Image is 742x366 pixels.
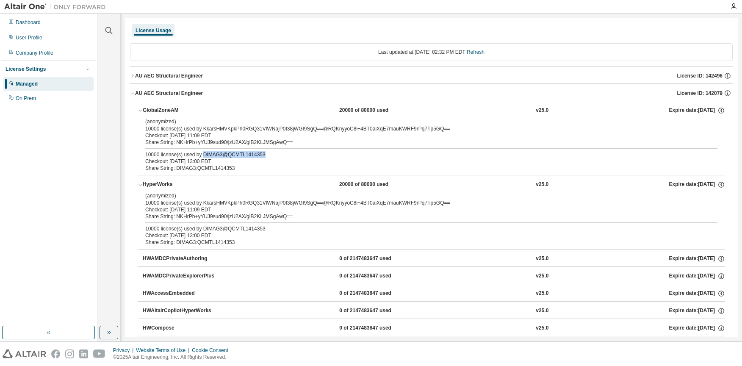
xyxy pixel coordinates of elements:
div: User Profile [16,34,42,41]
div: Share String: DIMAG3:QCMTL1414353 [145,165,697,172]
img: instagram.svg [65,349,74,358]
div: Share String: NKHrPb+yYUJ9sud90/jzU2AX/giB2KLJMSgAwQ== [145,213,697,220]
div: 10000 license(s) used by DIMAG3@QCMTL1414353 [145,225,697,232]
div: Checkout: [DATE] 11:09 EDT [145,132,697,139]
div: 10000 license(s) used by DIMAG3@QCMTL1414353 [145,151,697,158]
div: Share String: NKHrPb+yYUJ9sud90/jzU2AX/giB2KLJMSgAwQ== [145,139,697,146]
div: Dashboard [16,19,41,26]
button: AU AEC Structural EngineerLicense ID: 142496 [130,67,733,85]
div: 0 of 2147483647 used [339,324,415,332]
div: HWCompose [143,324,219,332]
div: On Prem [16,95,36,102]
div: Privacy [113,347,136,354]
button: HWAccessEmbedded0 of 2147483647 usedv25.0Expire date:[DATE] [143,284,725,303]
div: Checkout: [DATE] 13:00 EDT [145,232,697,239]
span: License ID: 142496 [677,72,723,79]
div: v25.0 [536,255,548,263]
span: License ID: 142079 [677,90,723,97]
button: HWAltairCopilotHyperWorks0 of 2147483647 usedv25.0Expire date:[DATE] [143,302,725,320]
div: 0 of 2147483647 used [339,307,415,315]
div: v25.0 [536,107,548,114]
div: 0 of 2147483647 used [339,290,415,297]
div: Website Terms of Use [136,347,192,354]
button: HWCompose0 of 2147483647 usedv25.0Expire date:[DATE] [143,319,725,338]
div: HWAMDCPrivateExplorerPlus [143,272,219,280]
div: 10000 license(s) used by KkarsHMVKpkPh0RGQ31VlWNajP0I38jWGI9SgQ==@RQKnyyoC8i+4BT0aiXqE7mauKWRF9rP... [145,118,697,132]
div: v25.0 [536,181,548,189]
div: Checkout: [DATE] 13:00 EDT [145,158,697,165]
button: AU AEC Structural EngineerLicense ID: 142079 [130,84,733,103]
div: Expire date: [DATE] [669,255,725,263]
div: 0 of 2147483647 used [339,255,415,263]
div: v25.0 [536,307,548,315]
div: Expire date: [DATE] [669,107,725,114]
div: 20000 of 80000 used [339,107,415,114]
button: HWAMDCPrivateAuthoring0 of 2147483647 usedv25.0Expire date:[DATE] [143,250,725,268]
p: © 2025 Altair Engineering, Inc. All Rights Reserved. [113,354,233,361]
div: Expire date: [DATE] [669,324,725,332]
img: Altair One [4,3,110,11]
div: GlobalZoneAM [143,107,219,114]
div: HWAMDCPrivateAuthoring [143,255,219,263]
div: Expire date: [DATE] [669,307,725,315]
div: AU AEC Structural Engineer [135,90,203,97]
div: Expire date: [DATE] [669,181,725,189]
div: v25.0 [536,324,548,332]
p: (anonymized) [145,118,697,125]
img: altair_logo.svg [3,349,46,358]
div: HyperWorks [143,181,219,189]
div: HWAccessEmbedded [143,290,219,297]
div: Checkout: [DATE] 11:09 EDT [145,206,697,213]
div: Expire date: [DATE] [669,272,725,280]
button: GlobalZoneAM20000 of 80000 usedv25.0Expire date:[DATE] [138,101,725,120]
a: Refresh [467,49,485,55]
img: youtube.svg [93,349,105,358]
p: (anonymized) [145,192,697,200]
div: v25.0 [536,272,548,280]
div: HWAltairCopilotHyperWorks [143,307,219,315]
img: facebook.svg [51,349,60,358]
div: 10000 license(s) used by KkarsHMVKpkPh0RGQ31VlWNajP0I38jWGI9SgQ==@RQKnyyoC8i+4BT0aiXqE7mauKWRF9rP... [145,192,697,206]
div: Share String: DIMAG3:QCMTL1414353 [145,239,697,246]
div: Managed [16,80,38,87]
div: License Usage [136,27,171,34]
div: Cookie Consent [192,347,233,354]
div: 20000 of 80000 used [339,181,415,189]
img: linkedin.svg [79,349,88,358]
div: AU AEC Structural Engineer [135,72,203,79]
div: Expire date: [DATE] [669,290,725,297]
div: License Settings [6,66,46,72]
div: Company Profile [16,50,53,56]
button: HyperWorks20000 of 80000 usedv25.0Expire date:[DATE] [138,175,725,194]
div: Last updated at: [DATE] 02:32 PM EDT [130,43,733,61]
button: HWAMDCPrivateExplorerPlus0 of 2147483647 usedv25.0Expire date:[DATE] [143,267,725,286]
div: v25.0 [536,290,548,297]
div: 0 of 2147483647 used [339,272,415,280]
